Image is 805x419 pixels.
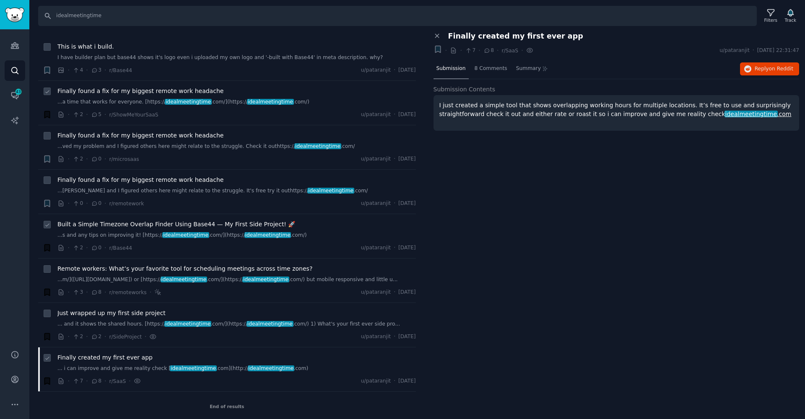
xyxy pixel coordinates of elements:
span: [DATE] 22:31:47 [757,47,799,54]
span: · [460,46,462,55]
p: I just created a simple tool that shows overlapping working hours for multiple locations. It’s fr... [439,101,794,119]
span: Submission [436,65,466,72]
span: 2 [73,333,83,341]
span: idealmeetingtime [248,365,295,371]
span: · [104,66,106,75]
span: · [521,46,523,55]
span: · [394,378,395,385]
a: Just wrapped up my first side project [57,309,166,318]
span: · [394,155,395,163]
span: · [68,155,70,163]
span: [DATE] [398,111,415,119]
span: · [68,377,70,385]
span: r/microsaas [109,156,139,162]
a: ...[PERSON_NAME] and I figured others here might relate to the struggle. It's free try it outhttp... [57,187,416,195]
span: [DATE] [398,244,415,252]
span: 8 [483,47,494,54]
span: · [497,46,499,55]
span: idealmeetingtime [247,99,294,105]
span: idealmeetingtime [247,321,293,327]
span: 2 [73,244,83,252]
span: u/pataranjit [361,155,391,163]
a: ...ved my problem and I figured others here might relate to the struggle. Check it outhttps://ide... [57,143,416,150]
span: 8 Comments [475,65,507,72]
a: ...a time that works for everyone. [https://idealmeetingtime.com/](https://idealmeetingtime.com/) [57,98,416,106]
span: · [68,332,70,341]
a: ...m/]([URL][DOMAIN_NAME]) or [https://idealmeetingtime.com/](https://idealmeetingtime.com/) but ... [57,276,416,284]
span: 2 [91,333,101,341]
span: [DATE] [398,378,415,385]
span: 8 [91,289,101,296]
span: idealmeetingtime [161,277,208,282]
span: on Reddit [769,66,793,72]
span: · [68,243,70,252]
span: [DATE] [398,289,415,296]
a: Remote workers: What’s your favorite tool for scheduling meetings across time zones? [57,264,312,273]
span: r/remotework [109,201,144,207]
span: idealmeetingtime [307,188,354,194]
a: Finally created my first ever app [57,353,153,362]
span: · [86,66,88,75]
a: 43 [5,85,25,106]
img: GummySearch logo [5,8,24,22]
span: r/SaaS [109,378,126,384]
span: u/pataranjit [361,200,391,207]
span: 8 [91,378,101,385]
span: 4 [73,67,83,74]
span: 2 [73,111,83,119]
span: idealmeetingtime [164,321,211,327]
span: u/pataranjit [361,67,391,74]
span: idealmeetingtime [170,365,217,371]
span: 0 [91,155,101,163]
span: · [86,288,88,297]
div: Filters [764,17,777,23]
span: · [394,200,395,207]
span: · [104,377,106,385]
span: idealmeetingtime [162,232,209,238]
a: Finally found a fix for my biggest remote work headache [57,131,223,140]
span: · [445,46,447,55]
span: Submission Contents [434,85,496,94]
span: 0 [73,200,83,207]
span: · [68,288,70,297]
span: 3 [73,289,83,296]
span: · [86,110,88,119]
span: 5 [91,111,101,119]
span: · [394,111,395,119]
span: · [394,244,395,252]
span: · [86,243,88,252]
span: · [104,288,106,297]
span: · [129,377,130,385]
span: · [68,66,70,75]
span: r/SaaS [501,48,518,54]
a: I have builder plan but base44 shows it's logo even i uploaded my own logo and '-built with Base4... [57,54,416,62]
span: 0 [91,244,101,252]
span: u/pataranjit [361,333,391,341]
a: Finally found a fix for my biggest remote work headache [57,87,223,96]
input: Search Keyword [38,6,757,26]
a: Built a Simple Timezone Overlap Finder Using Base44 — My First Side Project! 🚀 [57,220,295,229]
a: ... i can improve and give me reality check [idealmeetingtime.com](http://idealmeetingtime.com) [57,365,416,372]
span: idealmeetingtime [165,99,212,105]
span: idealmeetingtime [294,143,341,149]
div: Track [785,17,796,23]
span: 7 [465,47,475,54]
span: u/pataranjit [361,111,391,119]
a: This is what i build. [57,42,114,51]
span: u/pataranjit [719,47,749,54]
span: · [68,110,70,119]
span: · [86,199,88,208]
span: 2 [73,155,83,163]
span: r/SideProject [109,334,142,340]
span: Finally found a fix for my biggest remote work headache [57,176,223,184]
span: · [104,199,106,208]
span: u/pataranjit [361,289,391,296]
a: ...s and any tips on improving it! [https://idealmeetingtime.com/](https://idealmeetingtime.com/) [57,232,416,239]
span: idealmeetingtime [724,111,778,117]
